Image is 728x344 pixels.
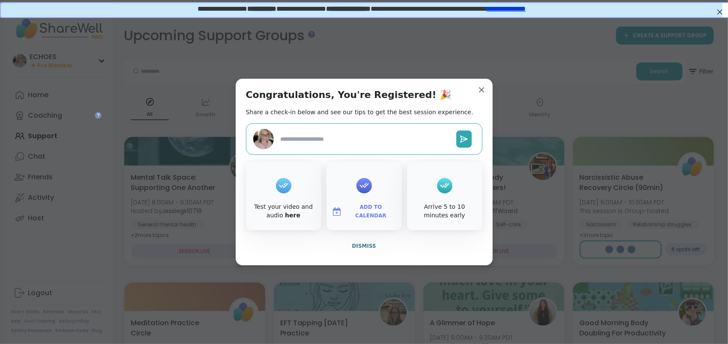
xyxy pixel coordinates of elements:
h2: Share a check-in below and see our tips to get the best session experience. [246,108,473,116]
img: ECHOES [253,129,274,149]
img: ShareWell Logomark [332,207,342,217]
div: Test your video and audio [248,203,320,219]
h1: Congratulations, You're Registered! 🎉 [246,89,452,101]
div: Arrive 5 to 10 minutes early [409,203,481,219]
button: Add to Calendar [328,203,400,221]
a: here [285,212,300,219]
span: Dismiss [352,243,376,249]
span: Add to Calendar [345,203,397,220]
iframe: Spotlight [95,112,102,119]
button: Dismiss [246,237,482,255]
